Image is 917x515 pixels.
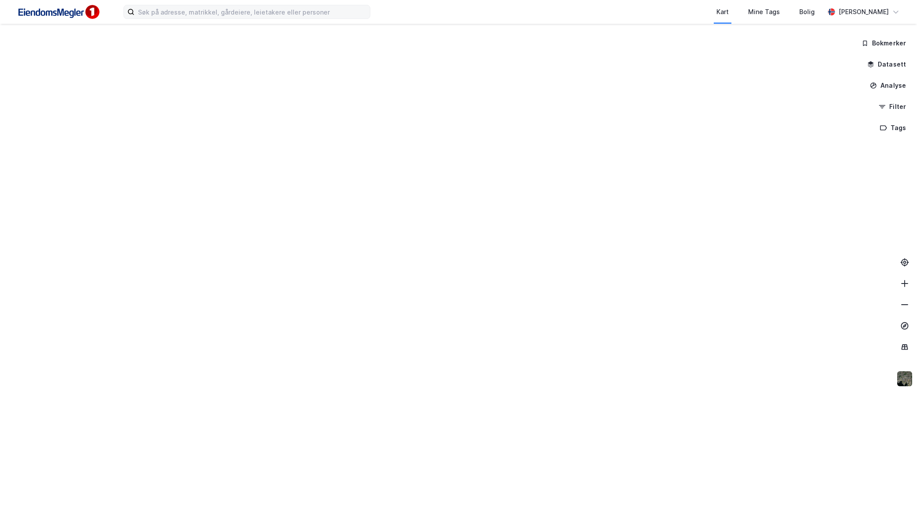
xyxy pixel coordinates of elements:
[799,7,815,17] div: Bolig
[716,7,729,17] div: Kart
[134,5,370,19] input: Søk på adresse, matrikkel, gårdeiere, leietakere eller personer
[14,2,102,22] img: F4PB6Px+NJ5v8B7XTbfpPpyloAAAAASUVORK5CYII=
[873,473,917,515] iframe: Chat Widget
[839,7,889,17] div: [PERSON_NAME]
[748,7,780,17] div: Mine Tags
[873,473,917,515] div: Kontrollprogram for chat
